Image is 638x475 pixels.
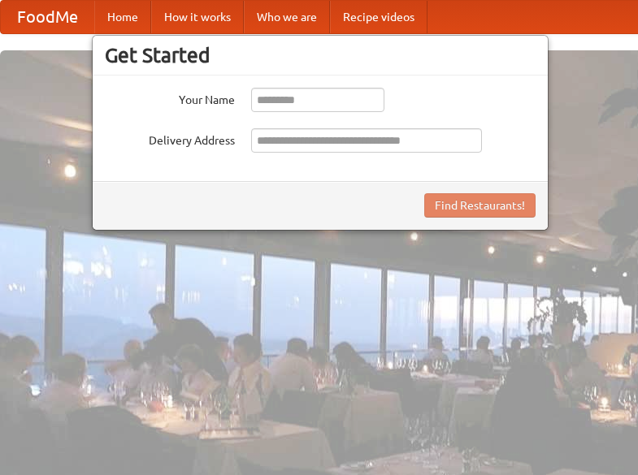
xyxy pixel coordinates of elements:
[244,1,330,33] a: Who we are
[105,88,235,108] label: Your Name
[105,128,235,149] label: Delivery Address
[151,1,244,33] a: How it works
[94,1,151,33] a: Home
[424,193,536,218] button: Find Restaurants!
[1,1,94,33] a: FoodMe
[105,43,536,67] h3: Get Started
[330,1,428,33] a: Recipe videos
